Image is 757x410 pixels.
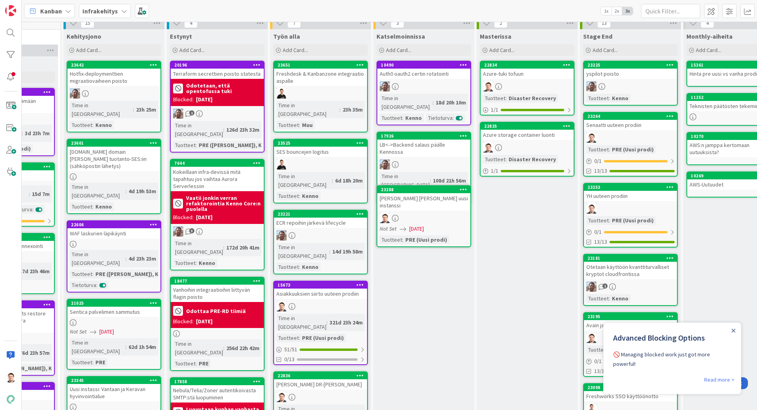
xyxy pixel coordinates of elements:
[602,283,608,289] span: 1
[276,159,287,170] img: JV
[125,254,127,263] span: :
[71,222,160,227] div: 22606
[171,278,264,285] div: 18477
[23,129,52,138] div: 3d 23h 7m
[481,123,574,130] div: 22835
[276,314,326,331] div: Time in [GEOGRAPHIC_DATA]
[586,216,609,225] div: Tuotteet
[278,62,367,68] div: 23651
[584,184,677,201] div: 23253YH uuteen prodiin
[22,129,23,138] span: :
[71,140,160,146] div: 23601
[584,255,677,279] div: 23181Otetaan käyttöön kvanttiturvalliset kryptot cloudfrontissa
[171,61,264,79] div: 20196Terraform secrettien poisto statesta
[274,211,367,218] div: 23221
[70,202,92,211] div: Tuotteet
[326,318,328,327] span: :
[276,121,299,129] div: Tuotteet
[333,176,365,185] div: 6d 18h 20m
[92,202,93,211] span: :
[586,132,597,143] img: TG
[300,192,321,200] div: Kenno
[593,47,618,54] span: Add Card...
[274,61,367,86] div: 23651Freshdesk & Kanbanzone integraatio aspalle
[583,32,612,40] span: Stage End
[67,377,160,401] div: 23345Uusi instassi: Vantaan ja Keravan hyvinvointialue
[189,228,194,233] span: 3
[133,105,134,114] span: :
[584,333,677,343] div: TG
[481,81,574,91] div: TG
[171,278,264,302] div: 18477Vanhoihin integraatioihin liittyvän flagin poisto
[377,159,470,170] div: ET
[594,167,607,175] span: 13/13
[71,62,160,68] div: 23642
[377,132,470,157] div: 17926LB<->Backend salaus päälle Kennossa
[70,88,80,99] img: ET
[584,281,677,292] div: ET
[380,94,433,111] div: Time in [GEOGRAPHIC_DATA]
[584,262,677,279] div: Otetaan käyttöön kvanttiturvalliset kryptot cloudfrontissa
[609,294,610,303] span: :
[609,94,610,102] span: :
[329,247,330,256] span: :
[274,218,367,228] div: ECR repoihin järkevä lifecycle
[96,281,97,289] span: :
[430,176,431,185] span: :
[332,176,333,185] span: :
[93,270,165,278] div: PRE ([PERSON_NAME]), K...
[67,300,160,307] div: 21025
[274,159,367,170] div: JV
[67,228,160,239] div: WAF laskurien läpikäynti
[586,81,597,91] img: ET
[186,83,261,94] b: Odotetaan, että opentofussa tuki
[402,114,403,122] span: :
[403,192,424,200] div: Kenno
[481,123,574,140] div: 22835Azure storage container luonti
[274,372,367,389] div: 22836[PERSON_NAME] DR-[PERSON_NAME]
[173,226,183,237] img: ET
[433,98,434,107] span: :
[377,132,470,140] div: 17926
[67,300,160,317] div: 21025Sentica palvelimen sammutus
[171,378,264,403] div: 17858Nebula/Telia/Zoner autentikoivasta SMTP:stä luopuminen
[70,338,125,356] div: Time in [GEOGRAPHIC_DATA]
[196,141,197,149] span: :
[594,228,602,236] span: 0 / 1
[30,190,52,198] div: 15d 7m
[377,81,470,91] div: ET
[489,47,515,54] span: Add Card...
[67,221,160,228] div: 22606
[173,95,194,104] div: Blocked:
[274,345,367,354] div: 51/51
[173,141,196,149] div: Tuotteet
[431,176,468,185] div: 108d 21h 56m
[584,61,677,79] div: 23225yspilot poisto
[341,105,365,114] div: 23h 35m
[610,216,656,225] div: PRE (Uusi prodi)
[584,313,677,330] div: 23195Avain ja Bonava uuteen prodiin
[173,108,183,119] img: ET
[171,61,264,69] div: 20196
[484,62,574,68] div: 22834
[381,133,470,139] div: 17926
[507,94,558,102] div: Disaster Recovery
[70,281,96,289] div: Tietoturva
[174,278,264,284] div: 18477
[483,94,505,102] div: Tuotteet
[101,52,131,62] a: Read more >
[5,394,16,405] img: avatar
[586,294,609,303] div: Tuotteet
[696,47,721,54] span: Add Card...
[223,243,224,252] span: :
[609,216,610,225] span: :
[125,343,127,351] span: :
[196,317,213,326] div: [DATE]
[586,203,597,214] img: TG
[283,47,308,54] span: Add Card...
[67,140,160,171] div: 23601[DOMAIN_NAME] domain [PERSON_NAME] tuotanto-SES:iin (sähköpostin lähetys)
[171,160,264,167] div: 7644
[67,147,160,171] div: [DOMAIN_NAME] domain [PERSON_NAME] tuotanto-SES:iin (sähköpostin lähetys)
[300,263,321,271] div: Kenno
[173,213,194,222] div: Blocked:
